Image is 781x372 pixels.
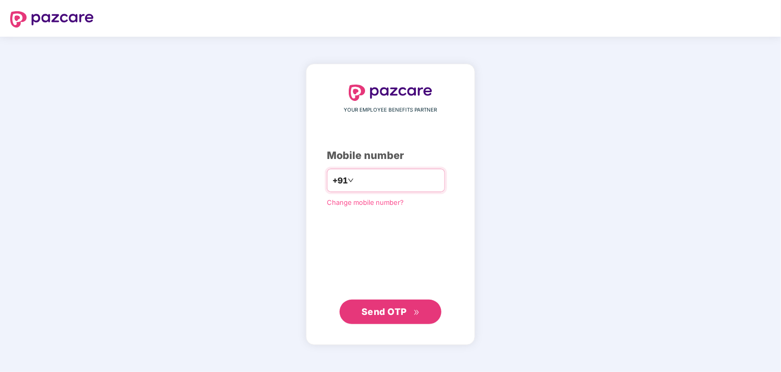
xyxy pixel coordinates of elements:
[344,106,437,114] span: YOUR EMPLOYEE BENEFITS PARTNER
[327,198,404,206] a: Change mobile number?
[349,85,432,101] img: logo
[348,177,354,183] span: down
[10,11,94,28] img: logo
[340,300,441,324] button: Send OTPdouble-right
[361,306,407,317] span: Send OTP
[413,309,420,316] span: double-right
[332,174,348,187] span: +91
[327,148,454,164] div: Mobile number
